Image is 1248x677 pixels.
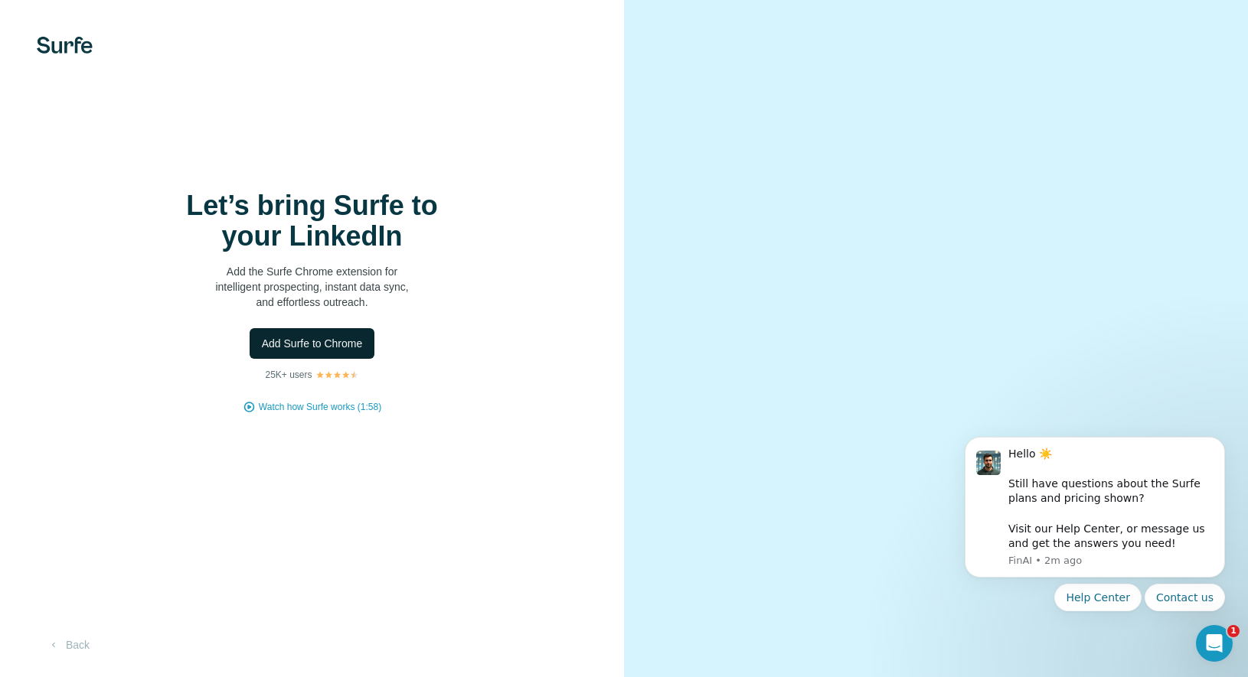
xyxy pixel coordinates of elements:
[159,190,466,252] h1: Let’s bring Surfe to your LinkedIn
[942,386,1248,636] iframe: Intercom notifications message
[37,631,100,659] button: Back
[37,37,93,54] img: Surfe's logo
[262,336,363,351] span: Add Surfe to Chrome
[265,368,312,382] p: 25K+ users
[1227,625,1240,637] span: 1
[259,400,381,414] button: Watch how Surfe works (1:58)
[1196,625,1233,662] iframe: Intercom live chat
[159,264,466,310] p: Add the Surfe Chrome extension for intelligent prospecting, instant data sync, and effortless out...
[315,370,359,379] img: Rating Stars
[250,328,375,359] button: Add Surfe to Chrome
